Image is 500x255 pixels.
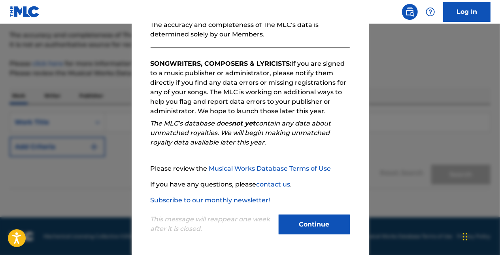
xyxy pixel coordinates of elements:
[426,7,435,17] img: help
[279,215,350,234] button: Continue
[423,4,438,20] div: Help
[463,225,468,249] div: ドラッグ
[460,217,500,255] div: チャットウィジェット
[151,60,292,67] strong: SONGWRITERS, COMPOSERS & LYRICISTS:
[402,4,418,20] a: Public Search
[443,2,491,22] a: Log In
[9,6,40,17] img: MLC Logo
[209,165,331,172] a: Musical Works Database Terms of Use
[151,196,270,204] a: Subscribe to our monthly newsletter!
[151,215,274,234] p: This message will reappear one week after it is closed.
[232,120,256,127] strong: not yet
[405,7,415,17] img: search
[151,180,350,189] p: If you have any questions, please .
[151,20,350,39] p: The accuracy and completeness of The MLC’s data is determined solely by our Members.
[151,59,350,116] p: If you are signed to a music publisher or administrator, please notify them directly if you find ...
[151,120,331,146] em: The MLC’s database does contain any data about unmatched royalties. We will begin making unmatche...
[151,164,350,173] p: Please review the
[460,217,500,255] iframe: Chat Widget
[257,181,291,188] a: contact us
